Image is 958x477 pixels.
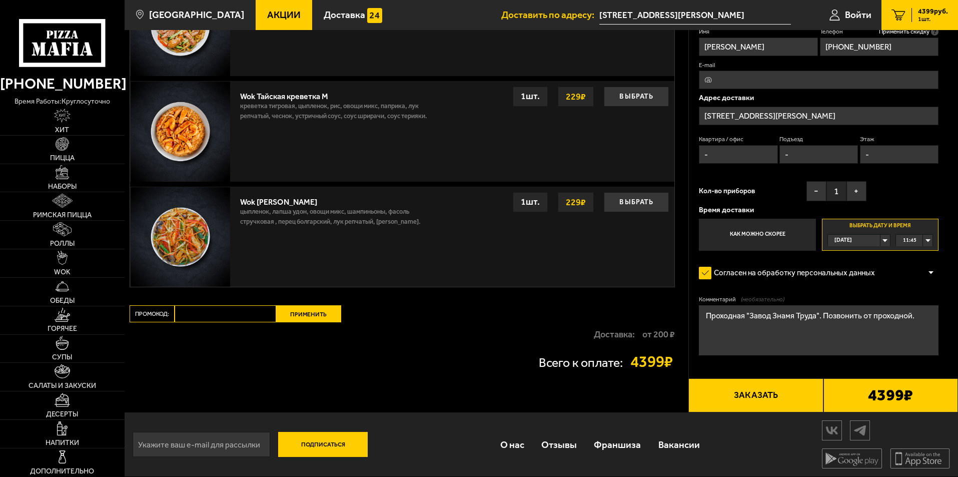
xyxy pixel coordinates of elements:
button: Заказать [688,378,823,412]
b: 4399 ₽ [868,387,913,403]
input: @ [699,71,938,89]
label: Промокод: [130,305,175,322]
span: [DATE] [834,235,852,246]
p: Время доставки [699,206,938,214]
label: E-mail [699,61,938,70]
a: Франшиза [585,428,649,461]
a: О нас [491,428,532,461]
label: Подъезд [779,135,858,144]
p: Всего к оплате: [539,357,623,369]
div: 1 шт. [513,192,548,212]
p: цыпленок, лапша удон, овощи микс, шампиньоны, фасоль стручковая , перец болгарский, лук репчатый,... [240,207,433,232]
strong: 4399 ₽ [630,354,675,370]
button: Подписаться [278,432,368,457]
span: Применить скидку [879,28,929,36]
label: Комментарий [699,295,938,304]
button: Применить [276,305,341,322]
strong: от 200 ₽ [642,330,675,339]
strong: 229 ₽ [563,193,588,212]
span: 4399 руб. [918,8,948,15]
img: tg [850,421,869,439]
label: Выбрать дату и время [822,219,938,251]
span: Наборы [48,183,77,190]
span: [GEOGRAPHIC_DATA] [149,10,244,20]
a: Wok Тайская креветка Mкреветка тигровая, цыпленок, рис, овощи микс, паприка, лук репчатый, чеснок... [130,81,674,181]
span: Роллы [50,240,75,247]
label: Квартира / офис [699,135,777,144]
button: Выбрать [604,192,669,212]
p: Адрес доставки [699,94,938,102]
div: Wok Тайская креветка M [240,87,438,101]
input: +7 ( [820,38,938,56]
button: Выбрать [604,87,669,107]
img: 15daf4d41897b9f0e9f617042186c801.svg [367,8,382,23]
button: − [806,181,826,201]
span: Десерты [46,411,78,418]
span: Кол-во приборов [699,188,755,195]
a: Отзывы [533,428,585,461]
span: Россия, Санкт-Петербург, улица Седова, 11Ч1 [599,6,791,25]
span: WOK [54,269,71,276]
span: 1 шт. [918,16,948,22]
label: Этаж [860,135,938,144]
div: Wok [PERSON_NAME] [240,192,433,207]
div: 1 шт. [513,87,548,107]
a: Вакансии [650,428,708,461]
input: Ваш адрес доставки [599,6,791,25]
span: Доставка [324,10,365,20]
span: Пицца [50,155,75,162]
span: Напитки [46,439,79,446]
span: 11:45 [903,235,916,246]
label: Как можно скорее [699,219,815,251]
span: (необязательно) [741,295,784,304]
span: Супы [52,354,72,361]
label: Согласен на обработку персональных данных [699,263,885,283]
span: Римская пицца [33,212,92,219]
input: Укажите ваш e-mail для рассылки [133,432,270,457]
span: 1 [826,181,846,201]
span: Салаты и закуски [29,382,96,389]
span: Горячее [48,325,77,332]
img: vk [822,421,841,439]
input: Имя [699,38,817,56]
p: креветка тигровая, цыпленок, рис, овощи микс, паприка, лук репчатый, чеснок, устричный соус, соус... [240,101,438,126]
label: Телефон [820,28,938,36]
span: Акции [267,10,301,20]
span: Дополнительно [30,468,94,475]
span: Доставить по адресу: [501,10,599,20]
a: Wok [PERSON_NAME]цыпленок, лапша удон, овощи микс, шампиньоны, фасоль стручковая , перец болгарск... [130,187,674,287]
label: Имя [699,28,817,36]
span: Войти [845,10,871,20]
button: + [846,181,866,201]
span: Хит [55,127,69,134]
p: Доставка: [594,330,635,339]
strong: 229 ₽ [563,87,588,106]
span: Обеды [50,297,75,304]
